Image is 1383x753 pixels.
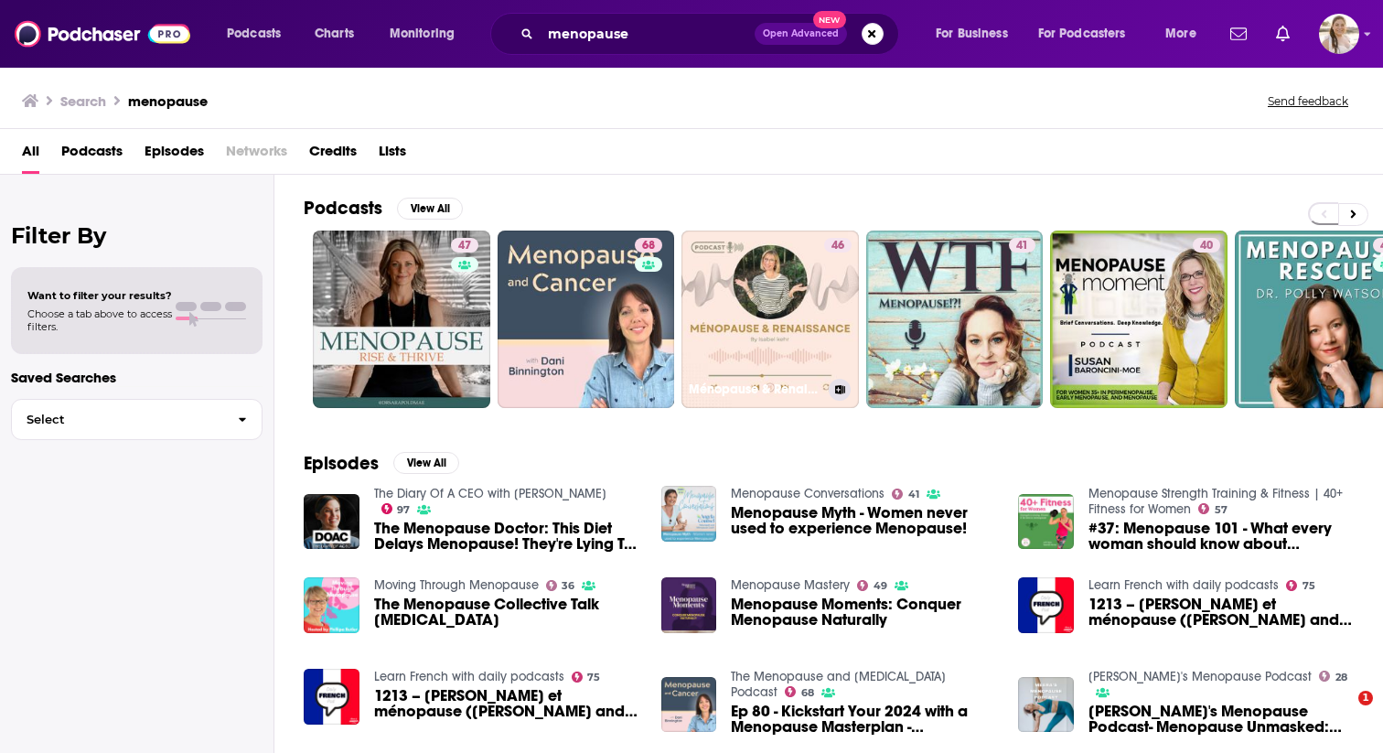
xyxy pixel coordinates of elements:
[857,580,887,591] a: 49
[226,136,287,174] span: Networks
[374,688,639,719] a: 1213 – Soja et ménopause (Soy and menopause)
[304,452,379,475] h2: Episodes
[1088,486,1343,517] a: Menopause Strength Training & Fitness | 40+ Fitness for Women
[12,414,223,425] span: Select
[731,486,884,501] a: Menopause Conversations
[1088,597,1354,628] span: 1213 – [PERSON_NAME] et ménopause ([PERSON_NAME] and menopause)
[214,19,305,48] button: open menu
[1321,691,1365,735] iframe: Intercom live chat
[642,237,655,255] span: 68
[635,238,662,253] a: 68
[1088,597,1354,628] a: 1213 – Soja et ménopause (Soy and menopause)
[923,19,1031,48] button: open menu
[227,21,281,47] span: Podcasts
[908,490,919,499] span: 41
[11,222,263,249] h2: Filter By
[1088,669,1312,684] a: Meera's Menopause Podcast
[313,231,490,408] a: 47
[1009,238,1035,253] a: 41
[572,672,601,683] a: 75
[731,704,996,735] span: Ep 80 - Kickstart Your 2024 with a Menopause Masterplan - Menopause After [MEDICAL_DATA] Crash Pa...
[1018,494,1074,550] img: #37: Menopause 101 - What every woman should know about perimenopause & menopause
[813,11,846,28] span: New
[1319,14,1359,54] span: Logged in as acquavie
[731,669,946,700] a: The Menopause and Cancer Podcast
[1038,21,1126,47] span: For Podcasters
[60,92,106,110] h3: Search
[1223,18,1254,49] a: Show notifications dropdown
[145,136,204,174] a: Episodes
[303,19,365,48] a: Charts
[681,231,859,408] a: 46Ménopause & Renaissance
[393,452,459,474] button: View All
[1193,238,1220,253] a: 40
[1026,19,1152,48] button: open menu
[1165,21,1196,47] span: More
[755,23,847,45] button: Open AdvancedNew
[1088,521,1354,552] a: #37: Menopause 101 - What every woman should know about perimenopause & menopause
[1303,582,1315,590] span: 75
[731,577,850,593] a: Menopause Mastery
[546,580,575,591] a: 36
[374,597,639,628] a: The Menopause Collective Talk Premature Menopause
[892,489,919,500] a: 41
[390,21,455,47] span: Monitoring
[661,577,717,633] a: Menopause Moments: Conquer Menopause Naturally
[731,597,996,628] a: Menopause Moments: Conquer Menopause Naturally
[377,19,478,48] button: open menu
[315,21,354,47] span: Charts
[374,688,639,719] span: 1213 – [PERSON_NAME] et ménopause ([PERSON_NAME] and menopause)
[304,452,459,475] a: EpisodesView All
[397,198,463,220] button: View All
[374,669,564,684] a: Learn French with daily podcasts
[831,237,844,255] span: 46
[128,92,208,110] h3: menopause
[587,673,600,682] span: 75
[304,494,359,550] img: The Menopause Doctor: This Diet Delays Menopause! They're Lying To You About Menopause! Menopause...
[498,231,675,408] a: 68
[1018,677,1074,733] a: Meera's Menopause Podcast- Menopause Unmasked: Why Menopause Matters, Debunking Myths with Dr Nit...
[374,577,539,593] a: Moving Through Menopause
[661,677,717,733] a: Ep 80 - Kickstart Your 2024 with a Menopause Masterplan - Menopause After Cancer Crash Part 01
[15,16,190,51] img: Podchaser - Follow, Share and Rate Podcasts
[731,505,996,536] span: Menopause Myth - Women never used to experience Menopause!
[689,382,821,397] h3: Ménopause & Renaissance
[1018,577,1074,633] img: 1213 – Soja et ménopause (Soy and menopause)
[374,486,606,501] a: The Diary Of A CEO with Steven Bartlett
[1088,577,1279,593] a: Learn French with daily podcasts
[374,597,639,628] span: The Menopause Collective Talk [MEDICAL_DATA]
[1335,673,1347,682] span: 28
[936,21,1008,47] span: For Business
[1088,521,1354,552] span: #37: Menopause 101 - What every woman should know about [MEDICAL_DATA] & menopause
[1262,93,1354,109] button: Send feedback
[661,486,717,542] img: Menopause Myth - Women never used to experience Menopause!
[1088,704,1354,735] a: Meera's Menopause Podcast- Menopause Unmasked: Why Menopause Matters, Debunking Myths with Dr Nit...
[397,506,410,514] span: 97
[304,577,359,633] img: The Menopause Collective Talk Premature Menopause
[22,136,39,174] span: All
[785,686,814,697] a: 68
[304,197,463,220] a: PodcastsView All
[562,582,574,590] span: 36
[379,136,406,174] span: Lists
[866,231,1044,408] a: 41
[61,136,123,174] a: Podcasts
[1319,671,1347,682] a: 28
[1286,580,1315,591] a: 75
[824,238,852,253] a: 46
[11,399,263,440] button: Select
[763,29,839,38] span: Open Advanced
[1198,503,1228,514] a: 57
[458,237,471,255] span: 47
[374,521,639,552] a: The Menopause Doctor: This Diet Delays Menopause! They're Lying To You About Menopause! Menopause...
[309,136,357,174] span: Credits
[304,197,382,220] h2: Podcasts
[304,669,359,725] img: 1213 – Soja et ménopause (Soy and menopause)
